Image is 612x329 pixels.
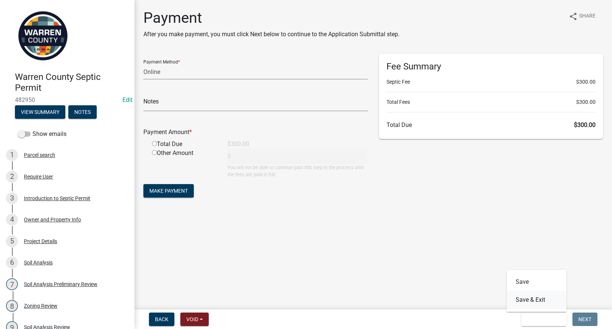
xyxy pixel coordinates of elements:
label: Show emails [18,130,66,139]
a: Edit [122,96,133,103]
div: 1 [6,149,18,161]
div: 7 [6,278,18,290]
div: Require User [24,174,53,179]
div: Soil Analysis [24,260,53,265]
wm-modal-confirm: Summary [15,109,65,115]
button: Notes [68,105,97,119]
h1: Payment [143,9,400,27]
li: Septic Fee [386,78,596,86]
div: Introduction to Septic Permit [24,196,90,201]
span: Share [579,12,596,21]
button: Save & Exit [521,313,566,326]
div: Soil Analysis Preliminary Review [24,282,97,287]
wm-modal-confirm: Edit Application Number [122,96,133,103]
button: Void [180,313,209,326]
button: Save [507,273,566,291]
img: Warren County, Iowa [15,8,71,64]
span: Back [155,316,168,322]
div: Total Due [146,140,222,149]
span: Make Payment [149,188,188,194]
div: 3 [6,192,18,204]
button: View Summary [15,105,65,119]
h6: Fee Summary [386,61,596,72]
div: Owner and Property Info [24,217,81,222]
span: $300.00 [576,78,596,86]
div: 5 [6,235,18,247]
wm-modal-confirm: Notes [68,109,97,115]
button: Back [149,313,174,326]
div: 4 [6,214,18,226]
li: Total Fees [386,98,596,106]
div: Zoning Review [24,303,58,308]
div: Save & Exit [507,270,566,312]
h4: Warren County Septic Permit [15,72,128,93]
div: 8 [6,300,18,312]
span: 482950 [15,96,119,103]
button: Next [572,313,597,326]
button: Save & Exit [507,291,566,309]
i: share [569,12,578,21]
div: Other Amount [146,149,222,178]
div: Parcel search [24,152,55,158]
span: Next [578,316,591,322]
div: 2 [6,171,18,183]
div: 6 [6,257,18,269]
span: Void [186,316,198,322]
p: After you make payment, you must click Next below to continue to the Application Submittal step. [143,30,400,39]
span: $300.00 [574,121,596,128]
div: Project Details [24,239,57,244]
button: Make Payment [143,184,194,198]
h6: Total Due [386,121,596,128]
button: shareShare [563,9,602,24]
div: Payment Amount [138,128,373,137]
span: Save & Exit [527,316,556,322]
span: $300.00 [576,98,596,106]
